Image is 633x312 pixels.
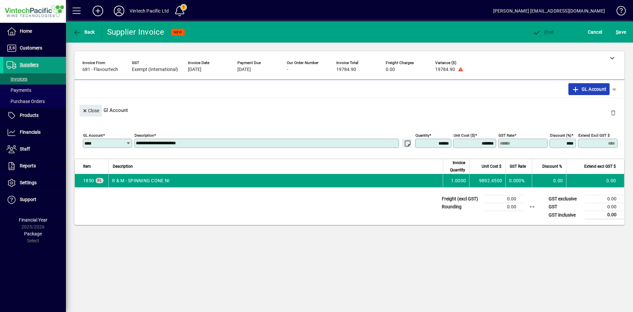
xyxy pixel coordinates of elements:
[83,177,94,184] span: R & M - SPINNING CONE NI
[616,27,626,37] span: ave
[3,191,66,208] a: Support
[237,67,251,72] span: [DATE]
[544,29,547,35] span: P
[336,67,356,72] span: 19784.90
[572,84,606,94] span: GL Account
[20,62,39,67] span: Suppliers
[78,107,104,113] app-page-header-button: Close
[447,159,465,174] span: Invoice Quantity
[443,174,469,187] td: 1.0000
[7,87,31,93] span: Payments
[3,141,66,157] a: Staff
[616,29,618,35] span: S
[614,26,628,38] button: Save
[3,23,66,40] a: Home
[79,105,102,117] button: Close
[545,203,585,211] td: GST
[3,107,66,124] a: Products
[3,40,66,56] a: Customers
[107,27,165,37] div: Supplier Invoice
[20,146,30,152] span: Staff
[605,105,621,121] button: Delete
[415,133,429,138] mat-label: Quantity
[498,133,514,138] mat-label: GST rate
[66,26,102,38] app-page-header-button: Back
[542,163,562,170] span: Discount %
[83,133,103,138] mat-label: GL Account
[531,26,556,38] button: Post
[87,5,108,17] button: Add
[545,195,585,203] td: GST exclusive
[578,133,610,138] mat-label: Extend excl GST $
[7,76,27,82] span: Invoices
[19,217,47,223] span: Financial Year
[287,67,288,72] span: -
[612,1,625,23] a: Knowledge Base
[3,124,66,141] a: Financials
[20,113,39,118] span: Products
[454,133,475,138] mat-label: Unit Cost ($)
[3,158,66,174] a: Reports
[485,195,524,203] td: 0.00
[438,195,485,203] td: Freight (excl GST)
[132,67,178,72] span: Exempt (International)
[135,133,154,138] mat-label: Description
[568,83,610,95] button: GL Account
[82,105,99,116] span: Close
[20,197,36,202] span: Support
[83,163,91,170] span: Item
[510,163,526,170] span: GST Rate
[438,203,485,211] td: Rounding
[585,195,624,203] td: 0.00
[605,110,621,116] app-page-header-button: Delete
[585,211,624,219] td: 0.00
[585,203,624,211] td: 0.00
[174,30,182,34] span: NEW
[533,29,554,35] span: ost
[24,231,42,236] span: Package
[20,129,41,135] span: Financials
[20,163,36,168] span: Reports
[386,67,395,72] span: 0.00
[505,174,532,187] td: 0.000%
[108,5,130,17] button: Profile
[550,133,571,138] mat-label: Discount (%)
[113,163,133,170] span: Description
[532,174,566,187] td: 0.00
[3,73,66,85] a: Invoices
[20,28,32,34] span: Home
[584,163,616,170] span: Extend excl GST $
[108,174,443,187] td: R & M - SPINNING CONE NI
[3,175,66,191] a: Settings
[75,98,624,122] div: Gl Account
[566,174,624,187] td: 0.00
[586,26,604,38] button: Cancel
[3,85,66,96] a: Payments
[482,163,501,170] span: Unit Cost $
[7,99,45,104] span: Purchase Orders
[20,45,42,51] span: Customers
[545,211,585,219] td: GST inclusive
[73,29,95,35] span: Back
[485,203,524,211] td: 0.00
[469,174,505,187] td: 9892.4500
[493,6,605,16] div: [PERSON_NAME] [EMAIL_ADDRESS][DOMAIN_NAME]
[435,67,455,72] span: 19784.90
[97,179,102,182] span: GL
[71,26,97,38] button: Back
[130,6,169,16] div: Vintech Pacific Ltd
[3,96,66,107] a: Purchase Orders
[588,27,602,37] span: Cancel
[20,180,37,185] span: Settings
[82,67,118,72] span: 681 - Flavourtech
[188,67,201,72] span: [DATE]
